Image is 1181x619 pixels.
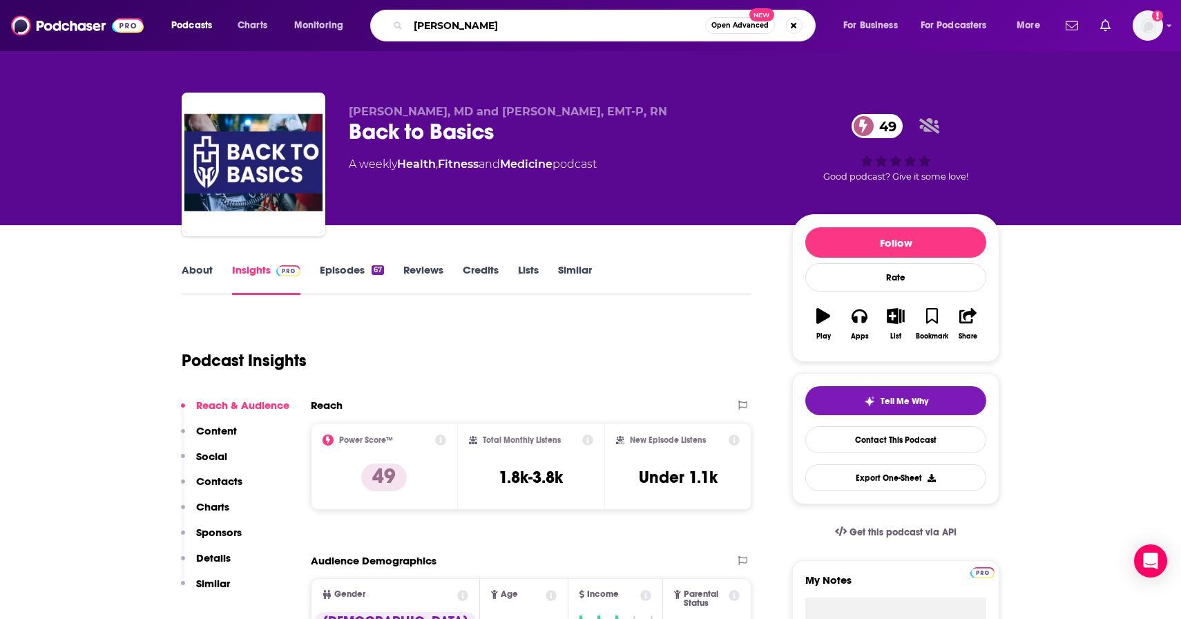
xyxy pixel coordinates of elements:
[558,263,592,295] a: Similar
[361,464,407,491] p: 49
[1133,10,1163,41] span: Logged in as yaelbt
[849,526,957,538] span: Get this podcast via API
[276,265,300,276] img: Podchaser Pro
[397,158,436,171] a: Health
[181,399,289,424] button: Reach & Audience
[181,500,229,526] button: Charts
[816,332,831,341] div: Play
[792,105,999,191] div: 49Good podcast? Give it some love!
[438,158,479,171] a: Fitness
[463,263,499,295] a: Credits
[805,263,986,292] div: Rate
[823,171,968,182] span: Good podcast? Give it some love!
[841,299,877,349] button: Apps
[824,515,968,549] a: Get this podcast via API
[914,299,950,349] button: Bookmark
[852,114,903,138] a: 49
[916,332,948,341] div: Bookmark
[711,22,769,29] span: Open Advanced
[881,396,928,407] span: Tell Me Why
[843,16,898,35] span: For Business
[334,590,365,599] span: Gender
[749,8,774,21] span: New
[1133,10,1163,41] img: User Profile
[1133,10,1163,41] button: Show profile menu
[705,17,775,34] button: Open AdvancedNew
[196,424,237,437] p: Content
[1095,14,1116,37] a: Show notifications dropdown
[1017,16,1040,35] span: More
[408,15,705,37] input: Search podcasts, credits, & more...
[196,399,289,412] p: Reach & Audience
[684,590,727,608] span: Parental Status
[864,396,875,407] img: tell me why sparkle
[196,551,231,564] p: Details
[229,15,276,37] a: Charts
[294,16,343,35] span: Monitoring
[1134,544,1167,578] div: Open Intercom Messenger
[921,16,987,35] span: For Podcasters
[181,551,231,577] button: Details
[587,590,619,599] span: Income
[805,299,841,349] button: Play
[238,16,267,35] span: Charts
[1007,15,1057,37] button: open menu
[11,12,144,39] img: Podchaser - Follow, Share and Rate Podcasts
[162,15,230,37] button: open menu
[970,565,995,578] a: Pro website
[372,265,384,275] div: 67
[912,15,1007,37] button: open menu
[518,263,539,295] a: Lists
[285,15,361,37] button: open menu
[950,299,986,349] button: Share
[182,350,307,371] h1: Podcast Insights
[181,526,242,551] button: Sponsors
[181,475,242,500] button: Contacts
[959,332,977,341] div: Share
[500,158,553,171] a: Medicine
[630,435,706,445] h2: New Episode Listens
[639,467,718,488] h3: Under 1.1k
[805,426,986,453] a: Contact This Podcast
[1060,14,1084,37] a: Show notifications dropdown
[483,435,561,445] h2: Total Monthly Listens
[196,475,242,488] p: Contacts
[181,450,227,475] button: Social
[196,450,227,463] p: Social
[851,332,869,341] div: Apps
[805,386,986,415] button: tell me why sparkleTell Me Why
[479,158,500,171] span: and
[181,577,230,602] button: Similar
[171,16,212,35] span: Podcasts
[320,263,384,295] a: Episodes67
[499,467,563,488] h3: 1.8k-3.8k
[403,263,443,295] a: Reviews
[311,554,436,567] h2: Audience Demographics
[184,95,323,234] img: Back to Basics
[339,435,393,445] h2: Power Score™
[311,399,343,412] h2: Reach
[181,424,237,450] button: Content
[878,299,914,349] button: List
[196,500,229,513] p: Charts
[383,10,829,41] div: Search podcasts, credits, & more...
[1152,10,1163,21] svg: Add a profile image
[196,577,230,590] p: Similar
[890,332,901,341] div: List
[970,567,995,578] img: Podchaser Pro
[349,156,597,173] div: A weekly podcast
[834,15,915,37] button: open menu
[182,263,213,295] a: About
[805,573,986,598] label: My Notes
[349,105,667,118] span: [PERSON_NAME], MD and [PERSON_NAME], EMT-P, RN
[805,464,986,491] button: Export One-Sheet
[232,263,300,295] a: InsightsPodchaser Pro
[805,227,986,258] button: Follow
[196,526,242,539] p: Sponsors
[865,114,903,138] span: 49
[436,158,438,171] span: ,
[501,590,518,599] span: Age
